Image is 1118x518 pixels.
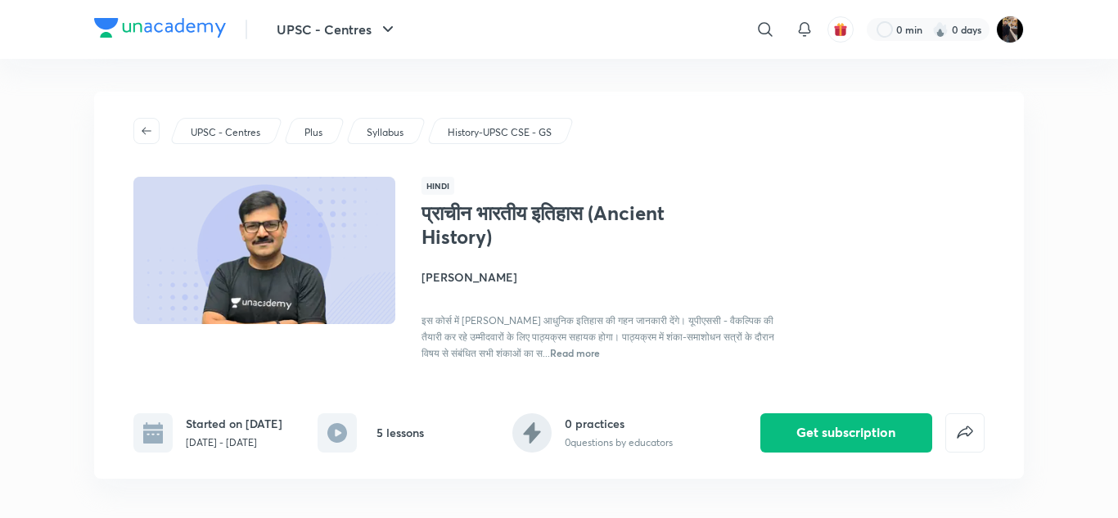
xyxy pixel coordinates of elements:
[422,268,788,286] h4: [PERSON_NAME]
[565,415,673,432] h6: 0 practices
[186,415,282,432] h6: Started on [DATE]
[191,125,260,140] p: UPSC - Centres
[188,125,264,140] a: UPSC - Centres
[304,125,322,140] p: Plus
[448,125,552,140] p: History-UPSC CSE - GS
[550,346,600,359] span: Read more
[422,314,774,359] span: इस कोर्स में [PERSON_NAME] आधुनिक इतिहास की गहन जानकारी देंगे। यूपीएससी - वैकल्पिक की तैयारी कर र...
[94,18,226,38] img: Company Logo
[376,424,424,441] h6: 5 lessons
[996,16,1024,43] img: amit tripathi
[422,201,689,249] h1: प्राचीन भारतीय इतिहास (Ancient History)
[945,413,985,453] button: false
[364,125,407,140] a: Syllabus
[932,21,949,38] img: streak
[131,175,398,326] img: Thumbnail
[760,413,932,453] button: Get subscription
[422,177,454,195] span: Hindi
[445,125,555,140] a: History-UPSC CSE - GS
[833,22,848,37] img: avatar
[827,16,854,43] button: avatar
[186,435,282,450] p: [DATE] - [DATE]
[367,125,403,140] p: Syllabus
[302,125,326,140] a: Plus
[267,13,408,46] button: UPSC - Centres
[565,435,673,450] p: 0 questions by educators
[94,18,226,42] a: Company Logo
